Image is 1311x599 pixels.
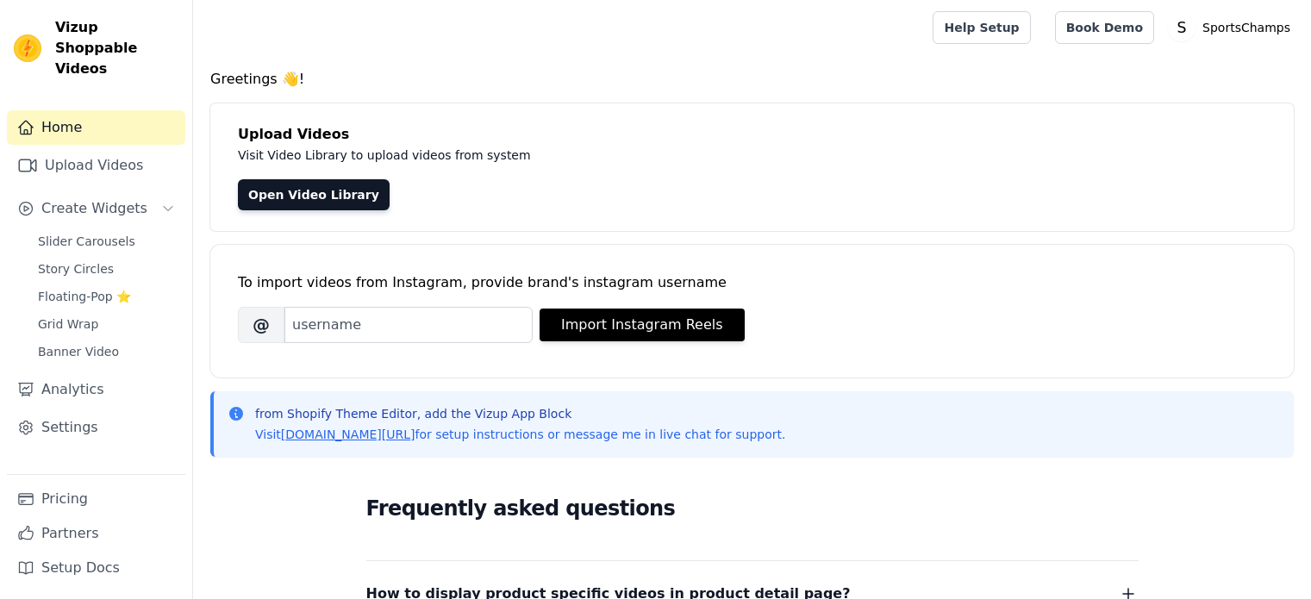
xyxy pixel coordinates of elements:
button: Import Instagram Reels [540,309,745,341]
p: from Shopify Theme Editor, add the Vizup App Block [255,405,785,422]
span: @ [238,307,284,343]
span: Vizup Shoppable Videos [55,17,178,79]
a: Partners [7,516,185,551]
h4: Greetings 👋! [210,69,1294,90]
a: [DOMAIN_NAME][URL] [281,427,415,441]
span: Story Circles [38,260,114,278]
h2: Frequently asked questions [366,491,1139,526]
span: Floating-Pop ⭐ [38,288,131,305]
a: Slider Carousels [28,229,185,253]
button: Create Widgets [7,191,185,226]
span: Slider Carousels [38,233,135,250]
a: Book Demo [1055,11,1154,44]
a: Pricing [7,482,185,516]
text: S [1177,19,1187,36]
a: Upload Videos [7,148,185,183]
a: Settings [7,410,185,445]
a: Banner Video [28,340,185,364]
span: Create Widgets [41,198,147,219]
a: Analytics [7,372,185,407]
a: Help Setup [933,11,1030,44]
a: Home [7,110,185,145]
input: username [284,307,533,343]
a: Grid Wrap [28,312,185,336]
a: Setup Docs [7,551,185,585]
span: Banner Video [38,343,119,360]
p: SportsChamps [1196,12,1297,43]
p: Visit for setup instructions or message me in live chat for support. [255,426,785,443]
a: Story Circles [28,257,185,281]
div: To import videos from Instagram, provide brand's instagram username [238,272,1266,293]
a: Open Video Library [238,179,390,210]
p: Visit Video Library to upload videos from system [238,145,1010,165]
button: S SportsChamps [1168,12,1297,43]
a: Floating-Pop ⭐ [28,284,185,309]
img: Vizup [14,34,41,62]
h4: Upload Videos [238,124,1266,145]
span: Grid Wrap [38,315,98,333]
